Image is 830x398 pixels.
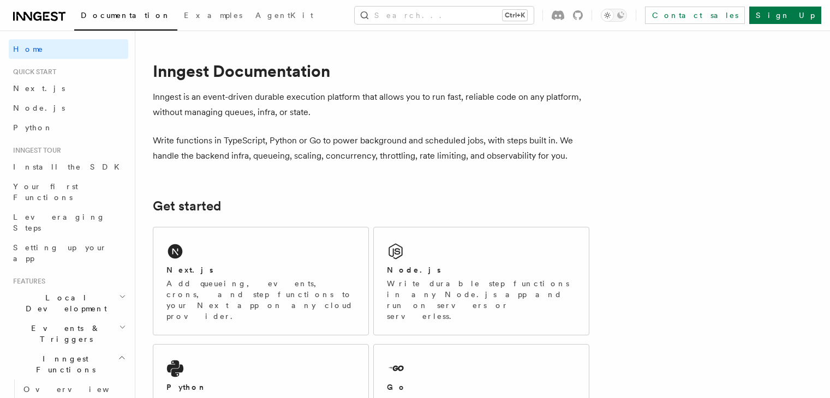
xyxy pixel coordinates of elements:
span: Events & Triggers [9,323,119,345]
p: Add queueing, events, crons, and step functions to your Next app on any cloud provider. [166,278,355,322]
button: Toggle dark mode [601,9,627,22]
h2: Go [387,382,407,393]
a: Next.js [9,79,128,98]
span: Inngest tour [9,146,61,155]
h2: Node.js [387,264,441,275]
a: Node.jsWrite durable step functions in any Node.js app and run on servers or serverless. [373,227,589,335]
span: Features [9,277,45,286]
span: Next.js [13,84,65,93]
h2: Next.js [166,264,213,275]
span: Python [13,123,53,132]
span: Quick start [9,68,56,76]
span: Home [13,44,44,55]
span: Overview [23,385,136,394]
span: Install the SDK [13,162,126,171]
a: Get started [153,198,221,214]
a: Setting up your app [9,238,128,268]
button: Events & Triggers [9,318,128,349]
p: Write functions in TypeScript, Python or Go to power background and scheduled jobs, with steps bu... [153,133,589,164]
a: Leveraging Steps [9,207,128,238]
a: Home [9,39,128,59]
p: Write durable step functions in any Node.js app and run on servers or serverless. [387,278,576,322]
span: Documentation [81,11,171,20]
kbd: Ctrl+K [503,10,527,21]
h2: Python [166,382,207,393]
span: Inngest Functions [9,353,118,375]
a: Node.js [9,98,128,118]
button: Local Development [9,288,128,318]
a: Examples [177,3,249,29]
a: Install the SDK [9,157,128,177]
span: Your first Functions [13,182,78,202]
p: Inngest is an event-driven durable execution platform that allows you to run fast, reliable code ... [153,89,589,120]
span: AgentKit [255,11,313,20]
span: Setting up your app [13,243,107,263]
h1: Inngest Documentation [153,61,589,81]
a: Documentation [74,3,177,31]
a: Your first Functions [9,177,128,207]
button: Inngest Functions [9,349,128,379]
button: Search...Ctrl+K [355,7,534,24]
a: Python [9,118,128,137]
span: Local Development [9,292,119,314]
a: Next.jsAdd queueing, events, crons, and step functions to your Next app on any cloud provider. [153,227,369,335]
span: Examples [184,11,242,20]
a: Sign Up [749,7,821,24]
a: AgentKit [249,3,320,29]
span: Leveraging Steps [13,213,105,232]
a: Contact sales [645,7,745,24]
span: Node.js [13,104,65,112]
